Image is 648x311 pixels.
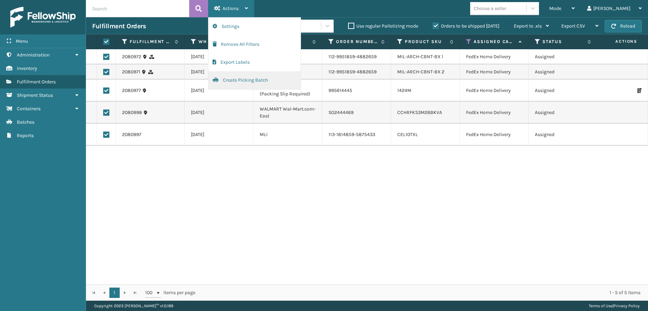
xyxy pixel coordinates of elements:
td: Assigned [529,124,597,146]
span: Containers [17,106,41,112]
a: 2080998 [122,109,142,116]
h3: Fulfillment Orders [92,22,146,30]
a: MIL-ARCH-CBNT-BX 2 [397,69,444,75]
td: 113-1814859-5875433 [322,124,391,146]
span: 100 [145,289,155,296]
a: CCHRFKS3M26BKVA [397,110,442,115]
button: Export Labels [208,53,301,71]
td: [PERSON_NAME] (Packing Slip Required) [253,80,322,102]
button: Create Picking Batch [208,71,301,89]
span: Batches [17,119,34,125]
span: Shipment Status [17,92,53,98]
label: Fulfillment Order Id [130,39,171,45]
td: Assigned [529,49,597,64]
span: Menu [16,38,28,44]
button: Remove All Filters [208,35,301,53]
td: FedEx Home Delivery [460,124,529,146]
a: Terms of Use [589,303,613,308]
span: Reports [17,133,34,138]
span: Mode [549,6,561,11]
div: Choose a seller [474,5,506,12]
td: [DATE] [185,49,253,64]
span: Actions [223,6,239,11]
span: Export to .xls [514,23,542,29]
button: Reload [605,20,642,32]
label: WH Ship By Date [198,39,240,45]
span: Actions [594,36,641,47]
a: 2080971 [122,69,140,75]
a: 1424M [397,87,411,93]
span: items per page [145,288,195,298]
a: 2080997 [122,131,141,138]
td: SO2444469 [322,102,391,124]
td: Assigned [529,80,597,102]
a: 2080972 [122,53,141,60]
p: Copyright 2023 [PERSON_NAME]™ v 1.0.189 [94,301,173,311]
td: FedEx Home Delivery [460,102,529,124]
span: Administration [17,52,50,58]
td: 112-9951859-4882659 [322,49,391,64]
label: Assigned Carrier Service [474,39,515,45]
label: Product SKU [405,39,446,45]
label: Status [542,39,584,45]
td: 995614445 [322,80,391,102]
td: MLI [253,124,322,146]
span: Inventory [17,65,37,71]
label: Order Number [336,39,378,45]
a: 2080977 [122,87,141,94]
label: Orders to be shipped [DATE] [433,23,499,29]
span: Fulfillment Orders [17,79,56,85]
td: Assigned [529,102,597,124]
td: [DATE] [185,102,253,124]
div: 1 - 5 of 5 items [205,289,640,296]
td: FedEx Home Delivery [460,49,529,64]
a: CEL10TXL [397,132,418,137]
a: 1 [109,288,120,298]
td: 112-9951859-4882659 [322,64,391,80]
td: FedEx Home Delivery [460,64,529,80]
td: FedEx Home Delivery [460,80,529,102]
label: Use regular Palletizing mode [348,23,418,29]
button: Settings [208,18,301,35]
td: WALMART Wal-Mart.com-East [253,102,322,124]
img: logo [10,7,76,28]
i: Print Packing Slip [637,88,641,93]
td: Assigned [529,64,597,80]
td: [DATE] [185,80,253,102]
div: | [589,301,640,311]
td: [DATE] [185,124,253,146]
td: [DATE] [185,64,253,80]
a: Privacy Policy [614,303,640,308]
a: MIL-ARCH-CBNT-BX 1 [397,54,443,60]
span: Export CSV [561,23,585,29]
